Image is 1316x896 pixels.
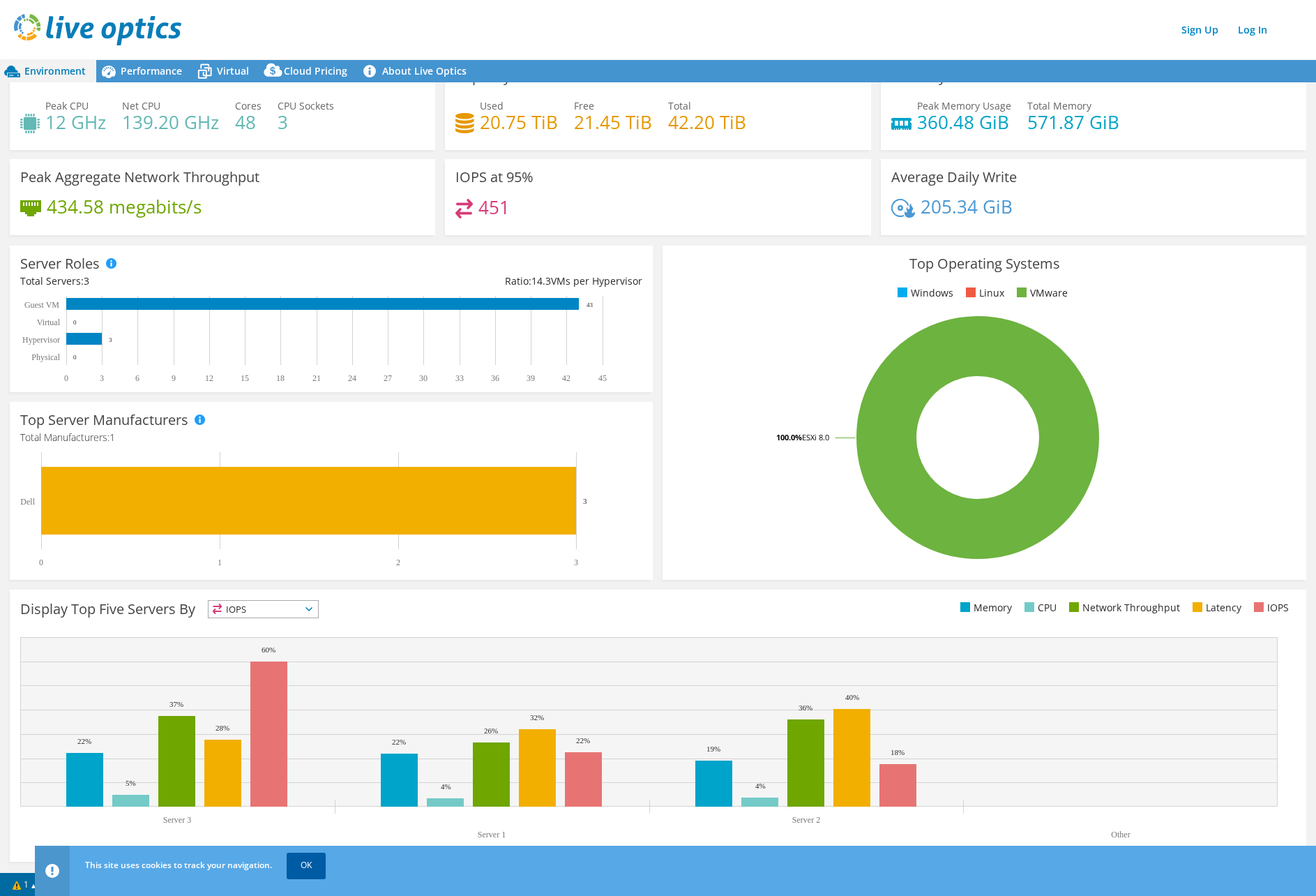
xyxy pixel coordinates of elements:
h3: CPU [20,69,48,84]
div: Ratio: VMs per Hypervisor [331,274,642,289]
h4: 434.58 megabits/s [47,199,202,214]
text: 5% [126,779,136,787]
text: 39 [527,373,535,383]
h4: 139.20 GHz [122,114,219,130]
span: 1 [109,431,115,444]
h4: 12 GHz [45,114,106,130]
span: CPU Sockets [278,99,334,112]
text: 0 [39,558,43,567]
text: 28% [215,724,229,732]
text: 2 [396,558,400,567]
text: 18 [276,373,285,383]
text: 37% [169,700,183,708]
h3: IOPS at 95% [455,170,534,185]
span: Used [480,99,504,112]
span: Peak Memory Usage [917,99,1011,112]
text: Guest VM [24,300,59,310]
text: 0 [64,373,68,383]
text: 43 [587,301,593,308]
li: Linux [962,285,1004,301]
text: 6 [135,373,139,383]
text: Dell [20,497,35,507]
text: 27 [384,373,392,383]
div: Total Servers: [20,274,331,289]
tspan: ESXi 8.0 [802,432,829,442]
span: Peak CPU [45,99,89,112]
text: 1 [218,558,222,567]
text: 22% [77,737,91,745]
text: 36% [799,703,812,712]
text: 36 [491,373,499,383]
span: Total [668,99,691,112]
text: 0 [73,319,77,326]
h3: Capacity [455,69,510,84]
span: 14.3 [531,274,551,288]
tspan: 100.0% [776,432,802,442]
li: Latency [1189,600,1241,615]
text: 4% [441,782,451,791]
h3: Memory [891,69,946,84]
h3: Top Operating Systems [673,256,1295,271]
text: Server 3 [163,815,191,825]
text: 30 [419,373,428,383]
text: 40% [845,693,859,701]
h4: 20.75 TiB [480,114,558,130]
span: Total Memory [1027,99,1091,112]
a: 1 [3,876,46,893]
text: Hypervisor [22,335,60,345]
h4: 205.34 GiB [921,199,1013,214]
h4: 42.20 TiB [668,114,746,130]
span: IOPS [209,601,318,618]
h4: 360.48 GiB [917,114,1011,130]
span: 3 [84,274,89,288]
span: Performance [121,64,182,77]
text: 9 [172,373,176,383]
h4: 3 [278,114,334,130]
text: Virtual [37,318,61,327]
text: 15 [241,373,249,383]
text: 19% [706,745,720,753]
span: Cores [235,99,262,112]
li: VMware [1013,285,1068,301]
a: OK [287,853,326,878]
text: Server 2 [792,815,820,825]
h4: 571.87 GiB [1027,114,1119,130]
li: CPU [1021,600,1057,615]
text: 26% [484,726,498,735]
h4: 451 [478,200,510,215]
span: Virtual [217,64,249,77]
text: Server 1 [478,830,506,839]
span: Net CPU [122,99,160,112]
a: Sign Up [1174,20,1225,40]
text: Physical [31,352,60,362]
text: 3 [109,336,112,343]
span: Environment [24,64,86,77]
span: Free [574,99,594,112]
h4: 21.45 TiB [574,114,652,130]
text: 3 [100,373,104,383]
text: 33 [455,373,464,383]
img: live_optics_svg.svg [14,14,181,45]
li: Windows [894,285,953,301]
text: 42 [562,373,570,383]
a: Log In [1231,20,1274,40]
text: 3 [574,558,578,567]
text: 32% [530,713,544,722]
h3: Server Roles [20,256,100,271]
li: Network Throughput [1066,600,1180,615]
text: 18% [891,748,905,756]
li: IOPS [1250,600,1289,615]
text: 12 [205,373,213,383]
h4: Total Manufacturers: [20,430,642,445]
li: Memory [957,600,1012,615]
h4: 48 [235,114,262,130]
text: 21 [312,373,321,383]
h3: Peak Aggregate Network Throughput [20,170,259,185]
text: 45 [598,373,607,383]
a: About Live Optics [358,60,477,82]
span: Cloud Pricing [284,64,347,77]
h3: Top Server Manufacturers [20,412,188,428]
text: 60% [262,645,275,654]
text: 0 [73,354,77,361]
text: 22% [392,738,406,746]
